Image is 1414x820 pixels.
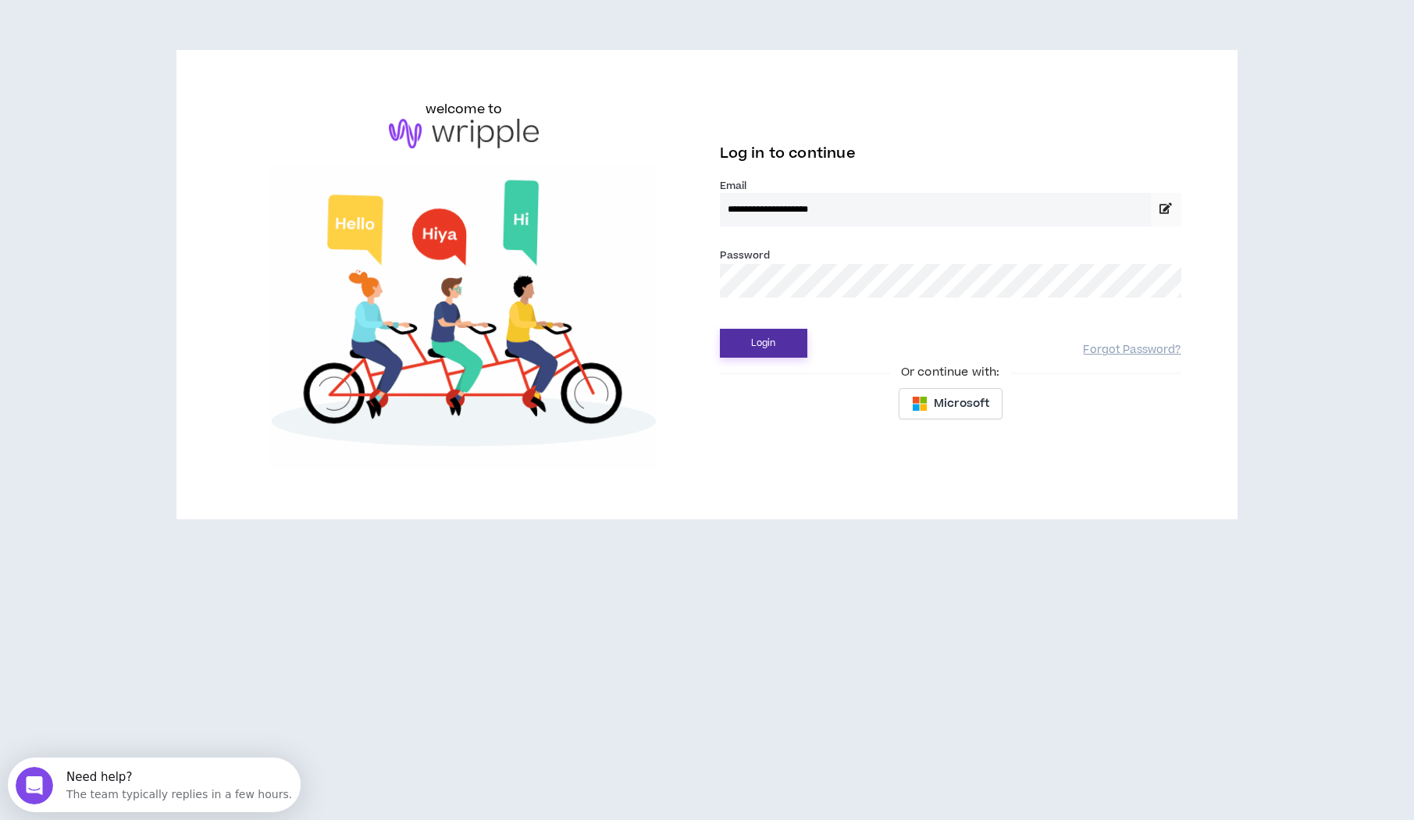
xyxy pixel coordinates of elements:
[890,364,1010,381] span: Or continue with:
[934,395,989,412] span: Microsoft
[720,179,1181,193] label: Email
[720,144,856,163] span: Log in to continue
[389,119,539,148] img: logo-brand.png
[16,767,53,804] iframe: Intercom live chat
[8,758,301,812] iframe: Intercom live chat discovery launcher
[59,13,284,26] div: Need help?
[720,329,807,358] button: Login
[6,6,299,49] div: Open Intercom Messenger
[899,388,1003,419] button: Microsoft
[1083,343,1181,358] a: Forgot Password?
[426,100,503,119] h6: welcome to
[233,164,694,470] img: Welcome to Wripple
[59,26,284,42] div: The team typically replies in a few hours.
[720,248,771,262] label: Password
